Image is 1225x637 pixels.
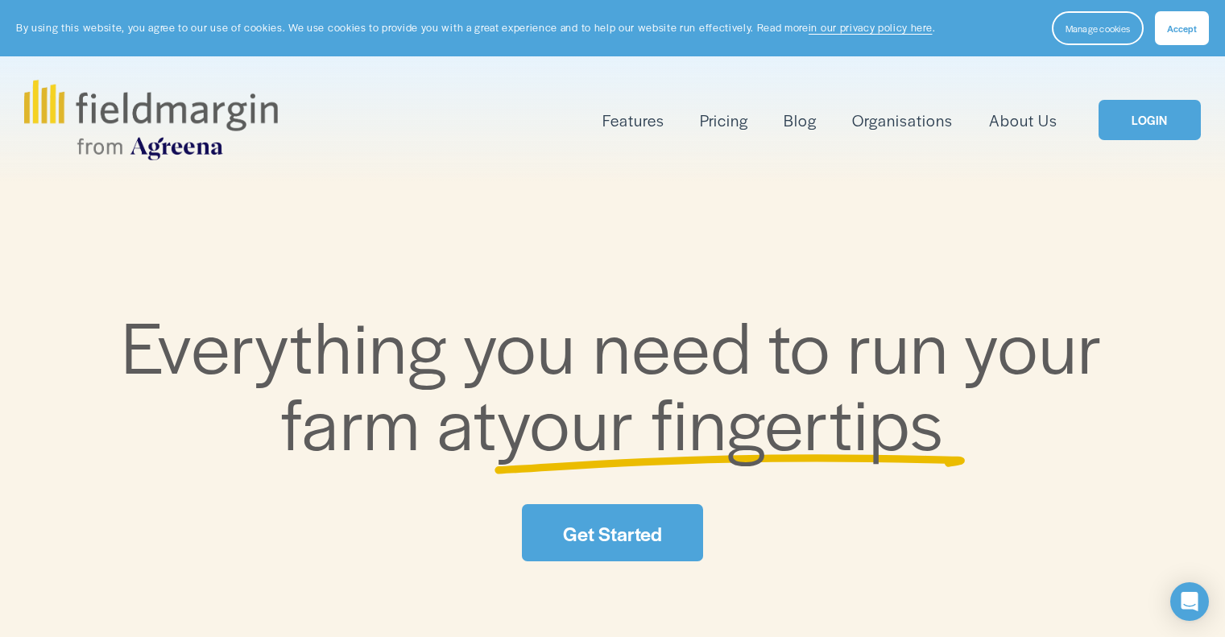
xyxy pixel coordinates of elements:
[989,107,1057,134] a: About Us
[16,20,935,35] p: By using this website, you agree to our use of cookies. We use cookies to provide you with a grea...
[1170,582,1209,621] div: Open Intercom Messenger
[1099,100,1200,141] a: LOGIN
[1066,22,1130,35] span: Manage cookies
[522,504,702,561] a: Get Started
[1155,11,1209,45] button: Accept
[24,80,277,160] img: fieldmargin.com
[602,107,664,134] a: folder dropdown
[809,20,933,35] a: in our privacy policy here
[700,107,748,134] a: Pricing
[122,294,1119,472] span: Everything you need to run your farm at
[852,107,953,134] a: Organisations
[1052,11,1144,45] button: Manage cookies
[602,109,664,132] span: Features
[784,107,817,134] a: Blog
[497,370,944,471] span: your fingertips
[1167,22,1197,35] span: Accept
